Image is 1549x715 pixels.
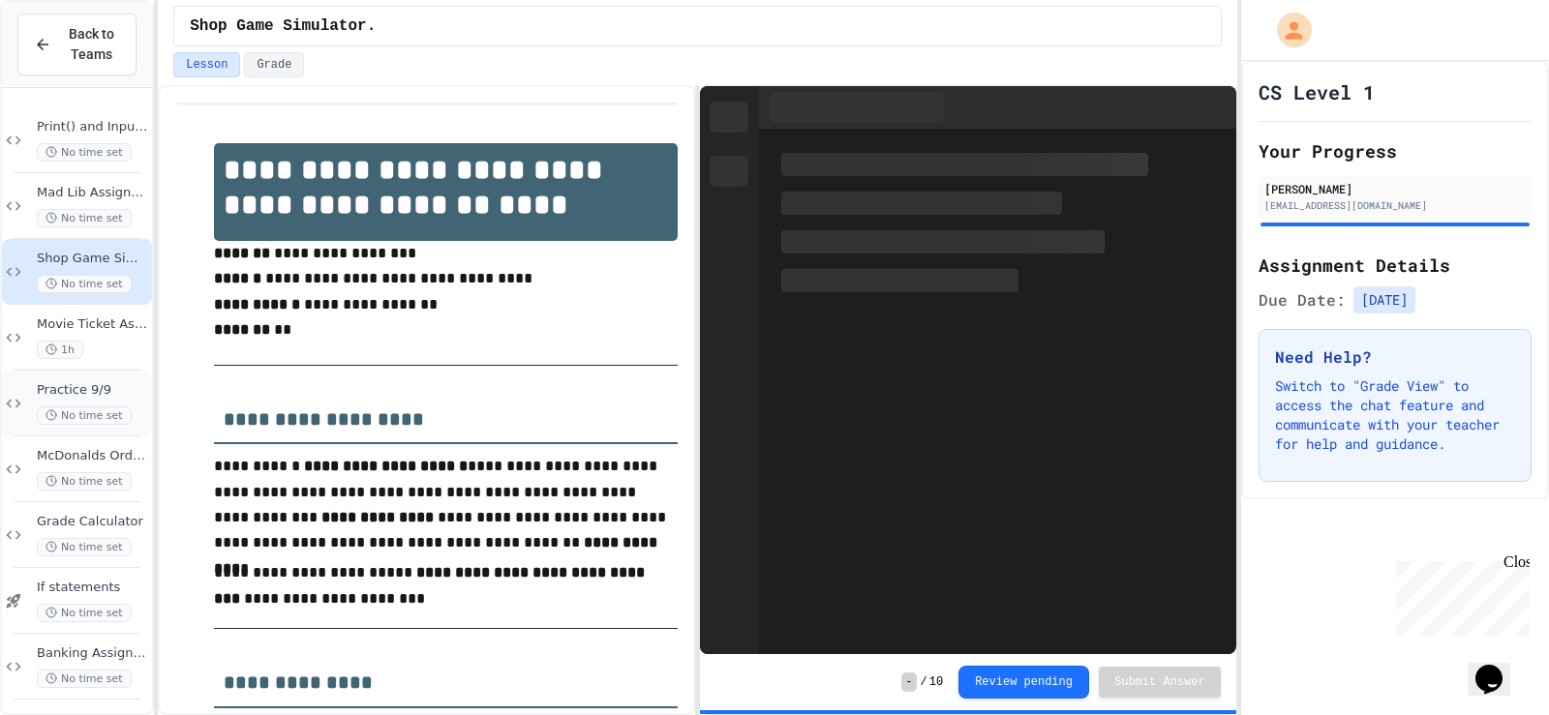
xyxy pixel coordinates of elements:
span: 1h [37,341,83,359]
div: My Account [1257,8,1317,52]
span: No time set [37,143,132,162]
span: No time set [37,538,132,556]
div: [EMAIL_ADDRESS][DOMAIN_NAME] [1264,198,1526,213]
span: Mad Lib Assignment [37,185,148,201]
span: No time set [37,670,132,688]
span: No time set [37,406,132,425]
button: Submit Answer [1099,667,1221,698]
span: Grade Calculator [37,514,148,530]
button: Lesson [173,52,240,77]
button: Back to Teams [17,14,137,75]
div: Chat with us now!Close [8,8,134,123]
iframe: chat widget [1468,638,1530,696]
button: Grade [244,52,304,77]
iframe: chat widget [1388,553,1530,636]
span: Practice 9/9 [37,382,148,399]
p: Switch to "Grade View" to access the chat feature and communicate with your teacher for help and ... [1275,376,1515,454]
span: / [921,674,927,690]
span: McDonalds Ordering System [37,448,148,464]
span: Banking Assignment [37,645,148,662]
span: Shop Game Simulator. [190,15,376,38]
span: Submit Answer [1114,674,1205,690]
span: [DATE] [1353,286,1415,313]
span: No time set [37,472,132,491]
span: Due Date: [1259,288,1346,312]
h1: CS Level 1 [1259,78,1375,105]
span: No time set [37,604,132,622]
span: - [901,672,916,692]
h3: Need Help? [1275,345,1515,369]
span: If statements [37,580,148,596]
h2: Your Progress [1259,137,1532,164]
span: No time set [37,209,132,227]
h2: Assignment Details [1259,252,1532,279]
span: Print() and Input Practice [37,119,148,135]
span: Movie Ticket Assignment [37,316,148,333]
div: [PERSON_NAME] [1264,180,1526,197]
span: Shop Game Simulator. [37,251,148,267]
span: 10 [929,674,943,690]
button: Review pending [958,666,1089,699]
span: Back to Teams [63,24,120,65]
span: No time set [37,275,132,293]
